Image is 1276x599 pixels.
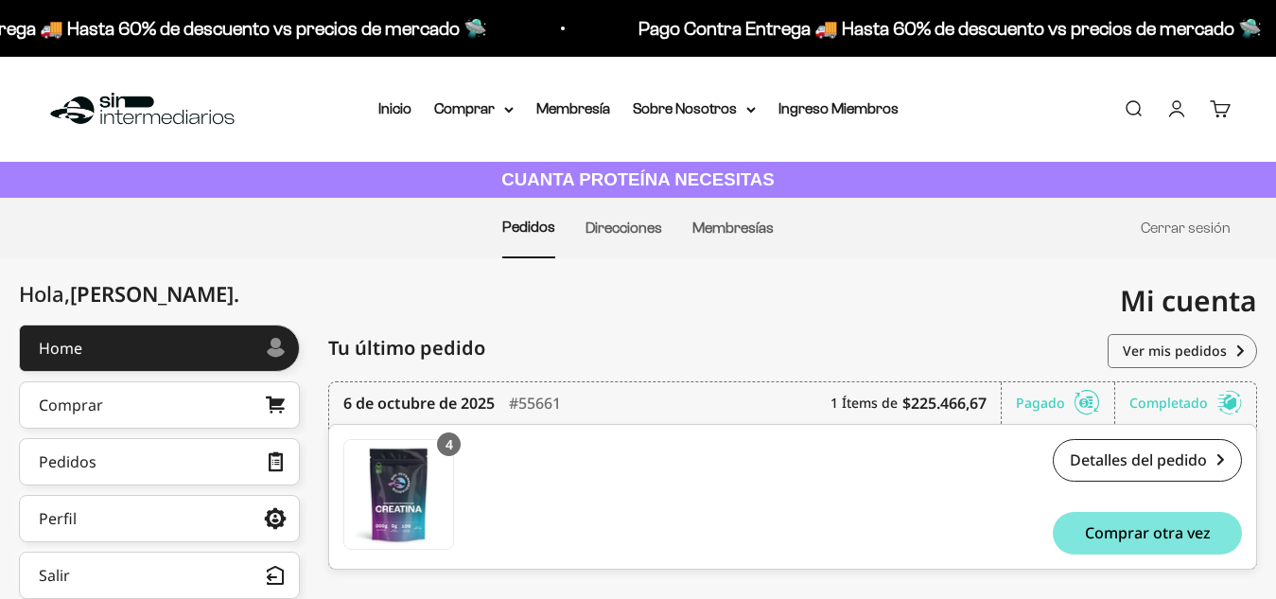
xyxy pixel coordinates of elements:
[434,97,514,121] summary: Comprar
[502,219,555,235] a: Pedidos
[19,282,239,306] div: Hola,
[1085,525,1211,540] span: Comprar otra vez
[19,552,300,599] button: Salir
[39,397,103,413] div: Comprar
[778,100,899,116] a: Ingreso Miembros
[1053,439,1242,482] a: Detalles del pedido
[343,392,495,414] time: 6 de octubre de 2025
[902,392,987,414] b: $225.466,67
[692,220,774,236] a: Membresías
[509,382,561,424] div: #55661
[19,438,300,485] a: Pedidos
[39,568,70,583] div: Salir
[1016,382,1115,424] div: Pagado
[19,495,300,542] a: Perfil
[344,440,453,549] img: Translation missing: es.Creatina Monohidrato - 300g
[39,511,77,526] div: Perfil
[234,279,239,308] span: .
[1129,382,1242,424] div: Completado
[501,169,775,189] strong: CUANTA PROTEÍNA NECESITAS
[633,97,756,121] summary: Sobre Nosotros
[343,439,454,550] a: Creatina Monohidrato - 300g
[39,454,96,469] div: Pedidos
[70,279,239,308] span: [PERSON_NAME]
[830,382,1002,424] div: 1 Ítems de
[586,220,662,236] a: Direcciones
[637,13,1260,44] p: Pago Contra Entrega 🚚 Hasta 60% de descuento vs precios de mercado 🛸
[39,341,82,356] div: Home
[437,432,461,456] div: 4
[19,381,300,429] a: Comprar
[1141,220,1231,236] a: Cerrar sesión
[19,325,300,372] a: Home
[378,100,411,116] a: Inicio
[536,100,610,116] a: Membresía
[1120,281,1257,320] span: Mi cuenta
[328,334,485,362] span: Tu último pedido
[1053,512,1242,555] button: Comprar otra vez
[1108,334,1257,368] a: Ver mis pedidos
